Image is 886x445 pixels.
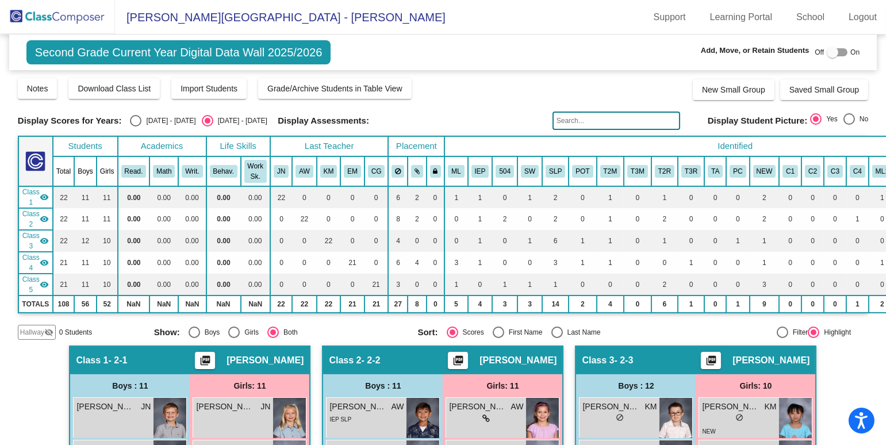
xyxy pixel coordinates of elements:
td: 56 [74,296,97,313]
button: Behav. [210,165,237,178]
td: 0.00 [206,252,241,274]
td: 0 [801,186,824,208]
button: T3R [681,165,701,178]
td: 21 [53,252,74,274]
td: 0 [340,186,365,208]
td: 0.00 [206,274,241,296]
button: T3M [627,165,648,178]
td: 0 [408,230,427,252]
td: 22 [53,230,74,252]
td: 0 [624,186,651,208]
td: 0 [292,252,316,274]
span: Class 2 [22,209,40,229]
span: Class 4 [22,252,40,273]
td: 0 [651,252,678,274]
td: 6 [388,252,408,274]
button: T2M [600,165,621,178]
button: KM [320,165,337,178]
mat-icon: visibility [40,193,49,202]
td: 10 [97,274,118,296]
mat-icon: visibility [40,280,49,289]
td: 21 [365,296,389,313]
td: 0 [292,186,316,208]
th: Life Skills [206,136,270,156]
td: Christa Grabske - 2-5 [18,274,53,296]
mat-radio-group: Select an option [810,113,868,128]
th: Erin Matray [340,156,365,186]
td: 0 [597,274,624,296]
td: 0.00 [118,230,150,252]
td: 0 [444,208,467,230]
td: 0 [270,208,292,230]
td: 0 [340,230,365,252]
td: 0 [678,274,704,296]
th: Cluster 1 [779,156,801,186]
td: 0 [317,252,341,274]
th: Total [53,156,74,186]
td: NaN [149,296,178,313]
td: 2 [750,186,780,208]
td: 0 [270,252,292,274]
td: 0.00 [206,208,241,230]
td: 0 [427,274,445,296]
td: 1 [569,252,596,274]
button: Print Students Details [195,352,215,369]
td: 6 [542,230,569,252]
span: On [850,47,860,57]
td: 0 [824,252,846,274]
td: 0 [779,186,801,208]
mat-icon: picture_as_pdf [198,355,212,371]
span: [PERSON_NAME][GEOGRAPHIC_DATA] - [PERSON_NAME] [115,8,446,26]
td: 0 [801,252,824,274]
div: [DATE] - [DATE] [213,116,267,126]
td: Karrin Musich - 2-3 [18,230,53,252]
td: 0 [801,274,824,296]
a: Support [645,8,695,26]
button: Print Students Details [701,352,721,369]
td: 0 [846,274,869,296]
td: 1 [569,230,596,252]
td: 10 [97,252,118,274]
td: Erin Matray - 2-4 [18,252,53,274]
td: 0.00 [241,252,270,274]
td: 0 [846,186,869,208]
td: 0.00 [178,252,206,274]
td: 22 [317,230,341,252]
th: Students [53,136,118,156]
td: 21 [340,252,365,274]
th: Julie Netzel [270,156,292,186]
td: 0 [517,252,542,274]
button: Read. [121,165,147,178]
td: 1 [542,274,569,296]
td: NaN [206,296,241,313]
td: 0 [340,208,365,230]
span: Add, Move, or Retain Students [701,45,810,57]
td: 0 [726,186,749,208]
span: Second Grade Current Year Digital Data Wall 2025/2026 [26,40,331,64]
td: 3 [444,252,467,274]
th: Last Teacher [270,136,389,156]
td: TOTALS [18,296,53,313]
button: T2R [655,165,674,178]
td: 1 [651,230,678,252]
td: 0 [317,186,341,208]
td: 1 [846,208,869,230]
button: SLP [546,165,565,178]
th: T2 Reading Intervention [651,156,678,186]
a: Logout [839,8,886,26]
td: 22 [53,186,74,208]
a: School [787,8,834,26]
td: NaN [241,296,270,313]
td: 3 [388,274,408,296]
th: Academics [118,136,206,156]
td: 0 [624,230,651,252]
span: Class 5 [22,274,40,295]
td: 0 [292,230,316,252]
button: Grade/Archive Students in Table View [258,78,412,99]
td: 0 [779,252,801,274]
td: 0 [779,274,801,296]
td: 0.00 [178,274,206,296]
td: 1 [492,274,517,296]
td: 0 [340,274,365,296]
button: New Small Group [693,79,774,100]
